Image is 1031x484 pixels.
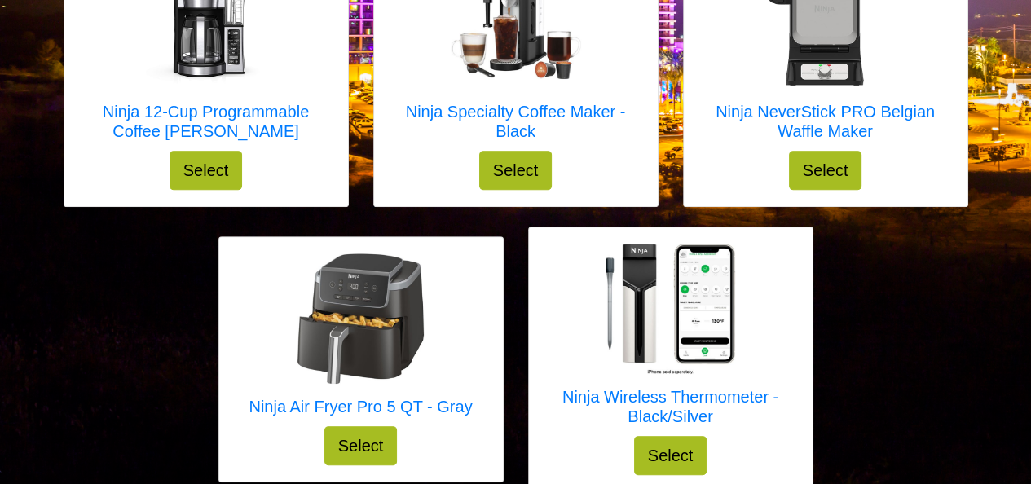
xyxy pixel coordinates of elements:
button: Select [170,151,243,190]
h5: Ninja Wireless Thermometer - Black/Silver [545,387,796,426]
h5: Ninja Air Fryer Pro 5 QT - Gray [249,397,472,416]
a: Ninja Wireless Thermometer - Black/Silver Ninja Wireless Thermometer - Black/Silver [545,244,796,436]
button: Select [634,436,707,475]
a: Ninja Air Fryer Pro 5 QT - Gray Ninja Air Fryer Pro 5 QT - Gray [249,253,472,426]
h5: Ninja Specialty Coffee Maker - Black [390,102,641,141]
button: Select [789,151,862,190]
h5: Ninja 12-Cup Programmable Coffee [PERSON_NAME] [81,102,332,141]
img: Ninja Wireless Thermometer - Black/Silver [606,244,736,374]
img: Ninja Air Fryer Pro 5 QT - Gray [295,253,425,384]
button: Select [479,151,553,190]
h5: Ninja NeverStick PRO Belgian Waffle Maker [700,102,951,141]
button: Select [324,426,398,465]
